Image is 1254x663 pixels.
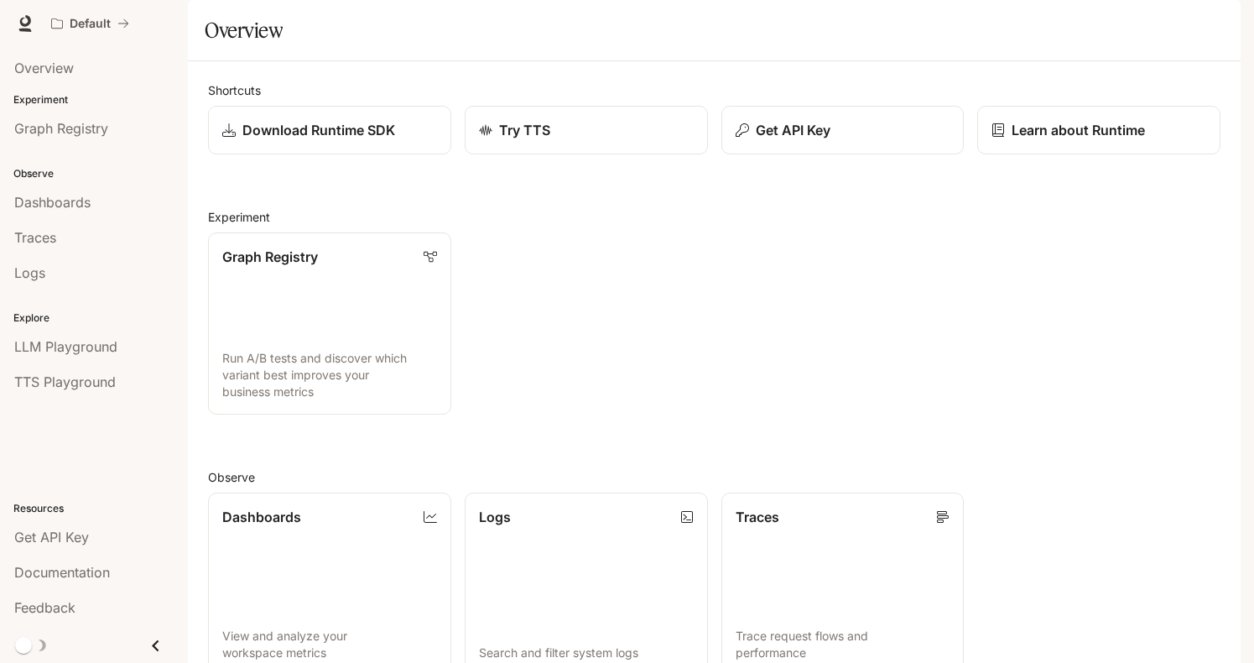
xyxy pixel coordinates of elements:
p: Trace request flows and performance [736,628,950,661]
a: Graph RegistryRun A/B tests and discover which variant best improves your business metrics [208,232,451,415]
p: Default [70,17,111,31]
button: All workspaces [44,7,137,40]
button: Get API Key [721,106,965,154]
p: Search and filter system logs [479,645,694,661]
h1: Overview [205,13,283,47]
p: View and analyze your workspace metrics [222,628,437,661]
p: Download Runtime SDK [242,120,395,140]
p: Dashboards [222,507,301,527]
p: Learn about Runtime [1012,120,1145,140]
a: Download Runtime SDK [208,106,451,154]
p: Get API Key [756,120,830,140]
p: Run A/B tests and discover which variant best improves your business metrics [222,350,437,400]
p: Logs [479,507,511,527]
p: Graph Registry [222,247,318,267]
p: Traces [736,507,779,527]
a: Try TTS [465,106,708,154]
h2: Experiment [208,208,1220,226]
p: Try TTS [499,120,550,140]
h2: Shortcuts [208,81,1220,99]
a: Learn about Runtime [977,106,1220,154]
h2: Observe [208,468,1220,486]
